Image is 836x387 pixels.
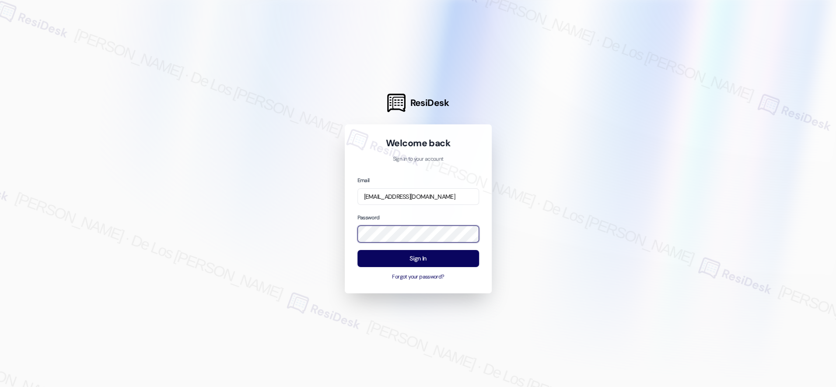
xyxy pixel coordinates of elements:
[357,188,479,205] input: name@example.com
[387,94,406,112] img: ResiDesk Logo
[357,250,479,267] button: Sign In
[357,273,479,281] button: Forgot your password?
[357,137,479,149] h1: Welcome back
[357,155,479,163] p: Sign in to your account
[357,214,380,221] label: Password
[410,97,449,109] span: ResiDesk
[357,177,370,184] label: Email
